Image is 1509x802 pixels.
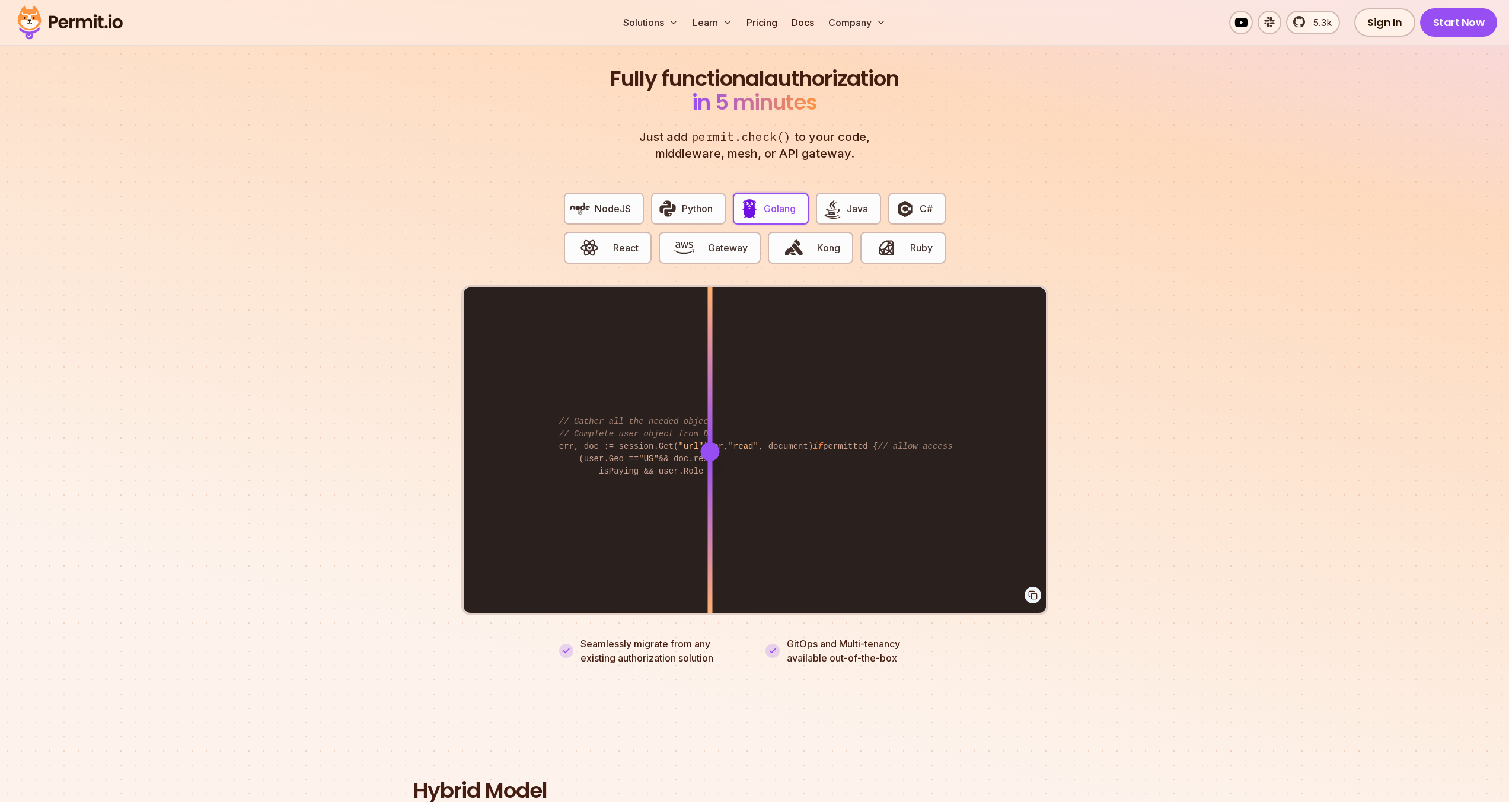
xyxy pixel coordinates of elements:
span: Golang [764,202,796,216]
span: // Gather all the needed objects for the permissions check [559,417,848,426]
span: // Complete user object from DB (based on session object, 3 DB queries...) [559,429,928,439]
span: NodeJS [595,202,631,216]
span: React [613,241,639,255]
span: Kong [817,241,840,255]
img: Python [658,199,678,219]
span: if [813,442,823,451]
span: permit.check() [688,129,795,146]
button: Learn [688,11,737,34]
img: NodeJS [570,199,591,219]
p: Just add to your code, middleware, mesh, or API gateway. [627,129,883,162]
img: Permit logo [12,2,128,43]
span: Java [847,202,868,216]
code: permitted, _ := Permit.Check(user, , document) permitted { } [551,431,958,462]
span: 5.3k [1306,15,1332,30]
img: C# [895,199,915,219]
img: Ruby [876,238,897,258]
span: "US" [639,454,659,464]
img: Gateway [674,238,694,258]
a: 5.3k [1286,11,1340,34]
span: Ruby [910,241,933,255]
a: Pricing [742,11,782,34]
a: Sign In [1354,8,1415,37]
span: in 5 minutes [692,87,817,117]
button: Solutions [618,11,683,34]
span: Fully functional [610,67,764,91]
p: Seamlessly migrate from any existing authorization solution [580,637,744,665]
span: Gateway [708,241,748,255]
span: C# [920,202,933,216]
img: Java [822,199,843,219]
a: Start Now [1420,8,1498,37]
img: Golang [739,199,760,219]
button: Company [824,11,891,34]
h2: authorization [608,67,902,114]
span: Python [682,202,713,216]
code: err, user := session.Get( ).( ) err, doc := session.Get( ).( ) allowedDocTypes := GetAllowedDocTy... [551,406,958,487]
img: Kong [784,238,804,258]
span: // allow access to read document [878,442,1038,451]
a: Docs [787,11,819,34]
span: "read" [728,442,758,451]
p: GitOps and Multi-tenancy available out-of-the-box [787,637,900,665]
span: "url" [678,442,703,451]
img: React [579,238,599,258]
